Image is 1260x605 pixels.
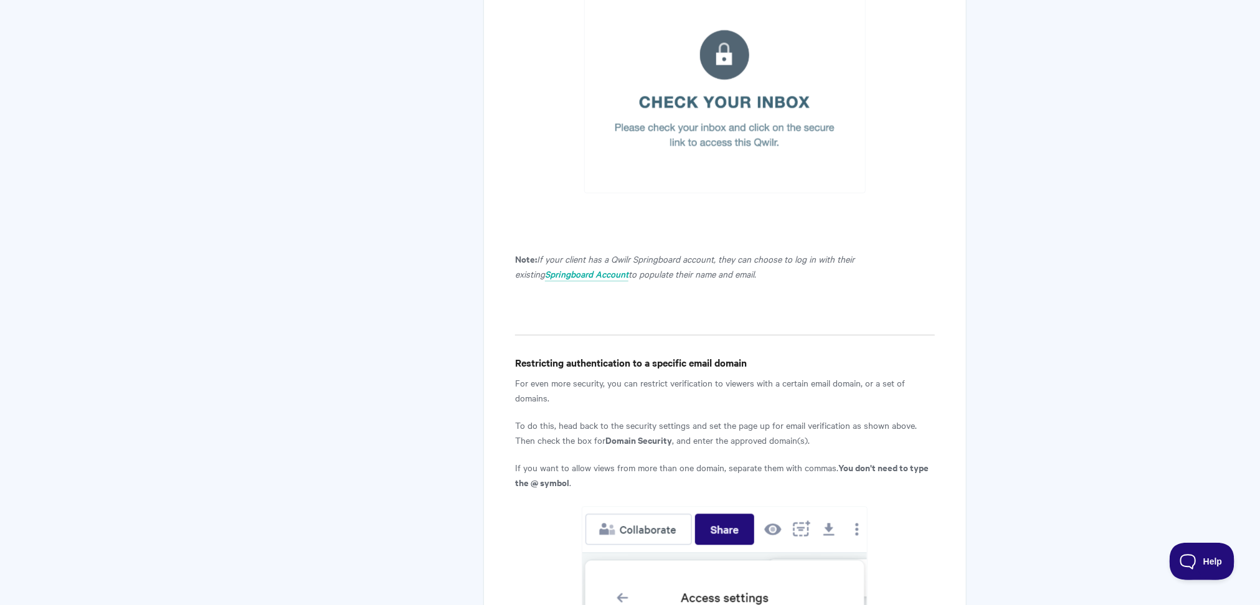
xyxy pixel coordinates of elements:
iframe: Toggle Customer Support [1170,543,1235,580]
p: For even more security, you can restrict verification to viewers with a certain email domain, or ... [515,376,934,406]
em: If your client has a Qwilr Springboard account, they can choose to log in with their existing [515,253,855,281]
p: To do this, head back to the security settings and set the page up for email verification as show... [515,418,934,448]
strong: Domain Security [605,434,672,447]
h4: Restricting authentication to a specific email domain [515,355,934,371]
strong: Note: [515,253,537,266]
p: If you want to allow views from more than one domain, separate them with commas. . [515,461,934,490]
em: to populate their name and email. [628,268,756,281]
a: Springboard Account [545,268,628,282]
em: Springboard Account [545,268,628,281]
